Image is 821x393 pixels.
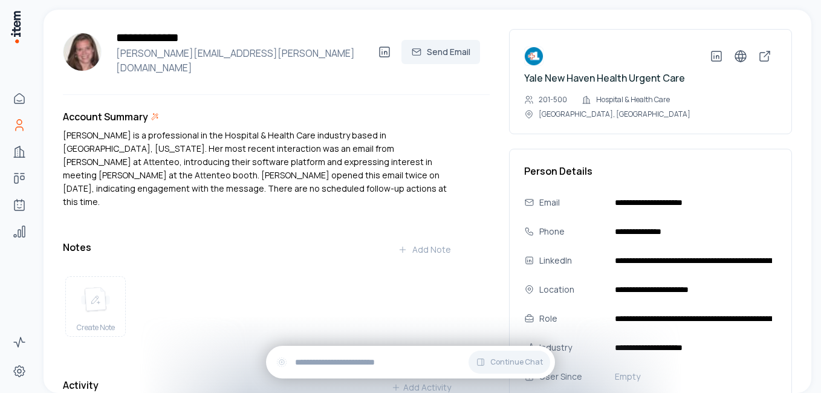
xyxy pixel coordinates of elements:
[524,164,777,178] h3: Person Details
[596,95,670,105] p: Hospital & Health Care
[539,196,605,209] div: Email
[524,47,544,66] img: Yale New Haven Health Urgent Care
[539,109,690,119] p: [GEOGRAPHIC_DATA], [GEOGRAPHIC_DATA]
[7,86,31,111] a: Home
[63,240,91,255] h3: Notes
[63,378,99,392] h3: Activity
[10,10,22,44] img: Item Brain Logo
[615,371,640,383] span: Empty
[266,346,555,378] div: Continue Chat
[7,113,31,137] a: People
[7,219,31,244] a: Analytics
[539,283,605,296] div: Location
[63,109,148,124] h3: Account Summary
[610,367,777,386] button: Empty
[539,225,605,238] div: Phone
[490,357,543,367] span: Continue Chat
[539,254,605,267] div: LinkedIn
[7,166,31,190] a: Deals
[401,40,480,64] button: Send Email
[7,330,31,354] a: Activity
[388,238,461,262] button: Add Note
[7,140,31,164] a: Companies
[469,351,550,374] button: Continue Chat
[7,193,31,217] a: Agents
[539,95,567,105] p: 201-500
[539,370,605,383] div: User Since
[65,276,126,337] button: create noteCreate Note
[524,71,685,85] a: Yale New Haven Health Urgent Care
[539,341,605,354] div: Industry
[63,129,461,209] div: [PERSON_NAME] is a professional in the Hospital & Health Care industry based in [GEOGRAPHIC_DATA]...
[539,312,605,325] div: Role
[7,359,31,383] a: Settings
[63,33,102,71] img: Amelia Nadler
[77,323,115,333] span: Create Note
[398,244,451,256] div: Add Note
[81,287,110,313] img: create note
[111,46,372,75] h4: [PERSON_NAME][EMAIL_ADDRESS][PERSON_NAME][DOMAIN_NAME]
